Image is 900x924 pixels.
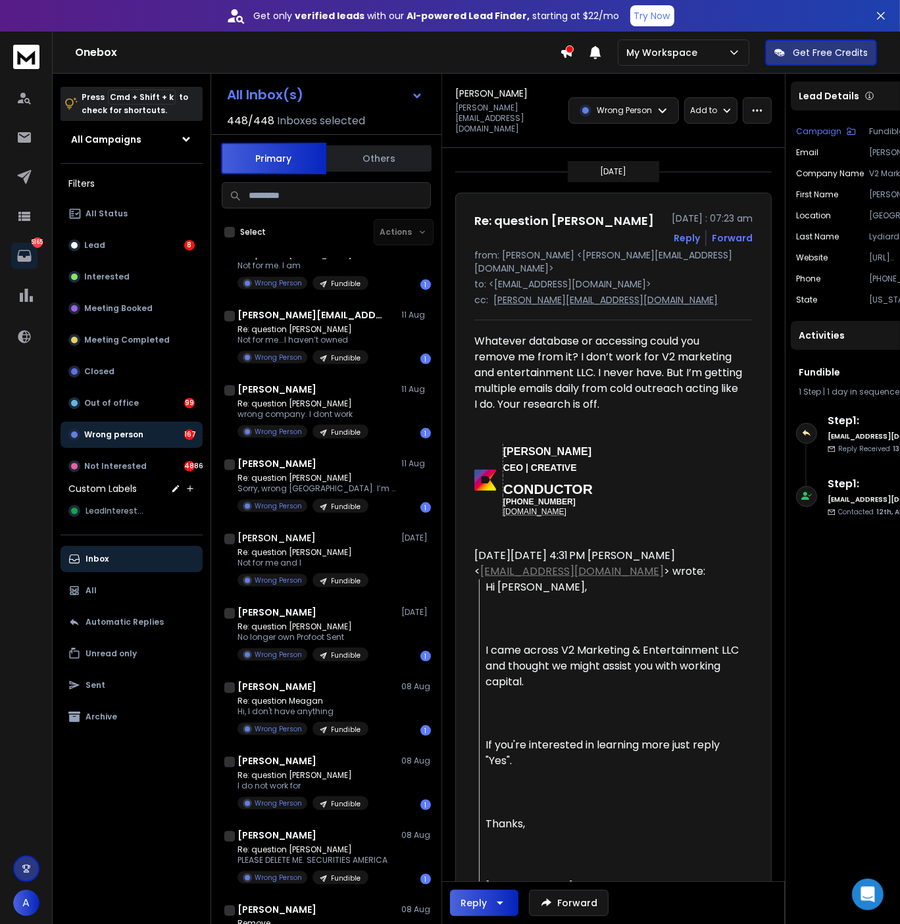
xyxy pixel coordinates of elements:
p: Out of office [84,398,139,408]
p: Fundible [331,353,361,363]
p: Automatic Replies [86,617,164,627]
img: logo [13,45,39,69]
h1: All Inbox(s) [227,88,303,101]
div: 167 [184,429,195,440]
p: State [796,295,817,305]
p: Not Interested [84,461,147,472]
h1: [PERSON_NAME][EMAIL_ADDRESS][DOMAIN_NAME] [238,308,382,322]
div: 8 [184,240,195,251]
h1: [PERSON_NAME] [238,680,316,693]
p: Wrong Person [255,798,302,808]
font: [DOMAIN_NAME] [503,507,566,516]
p: Add to [690,105,717,116]
button: Not Interested4886 [61,453,203,479]
p: Inbox [86,554,109,564]
button: A [13,890,39,916]
h3: Filters [61,174,203,193]
p: Re: question [PERSON_NAME] [238,473,395,483]
div: 1 [420,651,431,662]
p: from: [PERSON_NAME] <[PERSON_NAME][EMAIL_ADDRESS][DOMAIN_NAME]> [474,249,753,275]
button: Unread only [61,641,203,667]
img: AIorK4wMQl52_1bFpvzuuvwK9pf7ty3d3vlSEim7_CYyWFwkiZIe8Fn3I5KYqkwhbK1RcnFPRTkdYZI [474,470,496,491]
strong: AI-powered Lead Finder, [407,9,530,22]
button: Get Free Credits [765,39,877,66]
div: Forward [712,231,753,245]
div: 1 [420,502,431,513]
p: Wrong Person [255,501,302,511]
button: Lead8 [61,232,203,258]
button: Wrong person167 [61,422,203,448]
p: [PERSON_NAME][EMAIL_ADDRESS][DOMAIN_NAME] [455,103,561,134]
p: Fundible [331,799,361,809]
p: 11 Aug [401,310,431,320]
button: Reply [674,231,700,245]
h3: Inboxes selected [277,113,365,129]
button: All Status [61,201,203,227]
p: Re: question [PERSON_NAME] [238,324,368,335]
p: Lead [84,240,105,251]
p: Wrong Person [255,353,302,362]
div: 1 [420,428,431,439]
button: Primary [221,143,326,174]
p: Wrong Person [255,650,302,660]
p: Re: question [PERSON_NAME] [238,399,368,409]
p: Archive [86,712,117,722]
p: 08 Aug [401,681,431,692]
p: Try Now [634,9,670,22]
a: 5165 [11,243,37,269]
p: First Name [796,189,838,200]
p: 11 Aug [401,458,431,469]
p: Not for me….I haven’t owned [238,335,368,345]
button: Closed [61,358,203,385]
div: Reply [461,896,487,910]
h1: Re: question [PERSON_NAME] [474,212,654,230]
p: PLEASE DELETE ME. SECURITIES AMERICA [238,855,387,865]
div: 4886 [184,461,195,472]
p: [PERSON_NAME][EMAIL_ADDRESS][DOMAIN_NAME] [493,293,718,306]
button: LeadInterested [61,498,203,524]
p: Not for me. I am [238,260,368,271]
span: 1 day in sequence [827,386,899,397]
p: Meeting Completed [84,335,170,345]
p: Wrong Person [255,427,302,437]
p: Wrong Person [597,105,652,116]
h1: [PERSON_NAME] [238,754,316,767]
td: [PERSON_NAME] [503,444,721,475]
strong: verified leads [295,9,365,22]
button: All [61,577,203,604]
div: Whatever database or accessing could you remove me from it? I don’t work for V2 marketing and ent... [474,333,742,516]
p: Company Name [796,168,864,179]
p: Lead Details [799,89,859,103]
p: Sent [86,680,105,691]
button: Try Now [630,5,674,26]
p: Get Free Credits [793,46,868,59]
h1: [PERSON_NAME] [238,903,316,916]
p: Meeting Booked [84,303,153,314]
p: All [86,585,97,596]
button: Reply [450,890,518,916]
p: to: <[EMAIL_ADDRESS][DOMAIN_NAME]> [474,278,753,291]
div: Open Intercom Messenger [852,879,884,910]
button: Automatic Replies [61,609,203,635]
p: website [796,253,828,263]
div: 1 [420,725,431,736]
p: Wrong Person [255,724,302,734]
span: CEO | CREATIVE [503,462,577,473]
p: No longer own Profoot Sent [238,632,368,643]
font: CONDUCTOR [503,481,593,497]
p: Fundible [331,279,361,289]
div: 1 [420,800,431,810]
span: 1 Step [799,386,821,397]
div: 1 [420,874,431,885]
p: Unread only [86,648,137,659]
h1: [PERSON_NAME] [238,531,316,545]
p: cc: [474,293,488,306]
p: Last Name [796,231,839,242]
p: Press to check for shortcuts. [82,91,188,117]
p: Get only with our starting at $22/mo [254,9,620,22]
button: All Inbox(s) [216,82,434,108]
p: Campaign [796,126,841,137]
button: Forward [529,890,609,916]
